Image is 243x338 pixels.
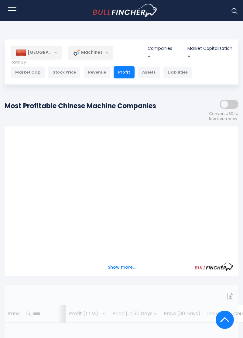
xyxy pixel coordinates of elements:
div: Assets [138,66,160,78]
img: bullfincher logo [93,4,158,18]
div: Machines [68,46,113,60]
div: [GEOGRAPHIC_DATA] [11,46,62,59]
p: Companies [148,46,172,51]
button: Show more... [104,262,139,272]
div: - [148,53,172,60]
span: Convert USD to local currency [209,111,238,122]
p: Market Capitalization [187,46,232,51]
p: Rank By [11,60,192,65]
a: Go to homepage [93,4,158,18]
div: Liabilities [163,66,192,78]
div: Stock Price [48,66,80,78]
div: - [187,53,232,60]
div: Market Cap [11,66,45,78]
div: Profit [114,66,135,78]
h1: Most Profitable Chinese Machine Companies [5,101,156,111]
div: Revenue [84,66,111,78]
